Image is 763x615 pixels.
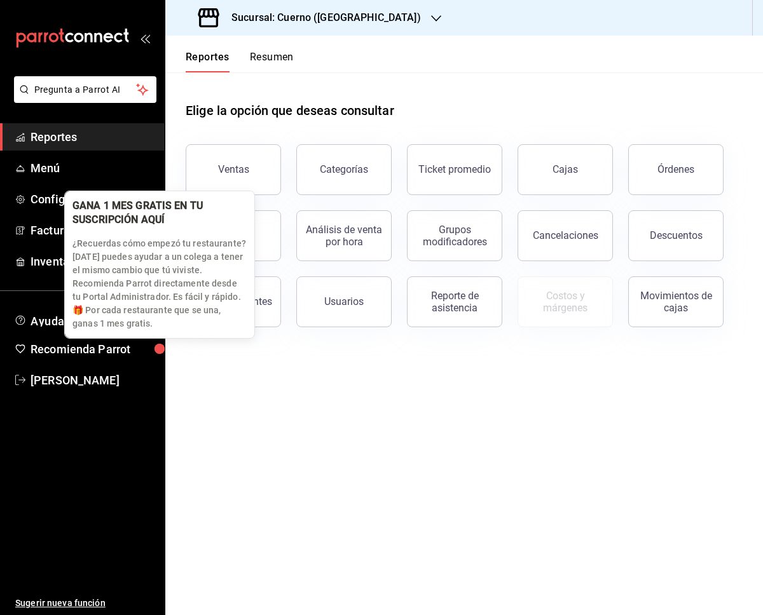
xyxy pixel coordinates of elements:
[553,163,578,175] div: Cajas
[296,210,392,261] button: Análisis de venta por hora
[296,276,392,327] button: Usuarios
[320,163,368,175] div: Categorías
[296,144,392,195] button: Categorías
[31,191,155,208] span: Configuración
[518,210,613,261] button: Cancelaciones
[15,597,155,610] span: Sugerir nueva función
[526,290,605,314] div: Costos y márgenes
[628,210,724,261] button: Descuentos
[9,92,156,105] a: Pregunta a Parrot AI
[407,144,502,195] button: Ticket promedio
[415,290,494,314] div: Reporte de asistencia
[186,144,281,195] button: Ventas
[34,83,137,97] span: Pregunta a Parrot AI
[628,276,724,327] button: Movimientos de cajas
[518,276,613,327] button: Contrata inventarios para ver este reporte
[407,210,502,261] button: Grupos modificadores
[533,229,598,241] div: Cancelaciones
[31,253,155,270] span: Inventarios
[628,144,724,195] button: Órdenes
[31,222,155,239] span: Facturación
[31,159,155,177] span: Menú
[418,163,491,175] div: Ticket promedio
[31,128,155,145] span: Reportes
[636,290,715,314] div: Movimientos de cajas
[31,311,138,327] span: Ayuda
[186,51,230,72] button: Reportes
[186,101,394,120] h1: Elige la opción que deseas consultar
[186,51,294,72] div: navigation tabs
[305,224,383,248] div: Análisis de venta por hora
[324,295,364,307] div: Usuarios
[140,33,150,43] button: open_drawer_menu
[218,163,249,175] div: Ventas
[72,199,226,227] div: GANA 1 MES GRATIS EN TU SUSCRIPCIÓN AQUÍ
[657,163,694,175] div: Órdenes
[72,237,247,330] p: ¿Recuerdas cómo empezó tu restaurante? [DATE] puedes ayudar a un colega a tener el mismo cambio q...
[14,76,156,103] button: Pregunta a Parrot AI
[221,10,421,25] h3: Sucursal: Cuerno ([GEOGRAPHIC_DATA])
[31,341,155,358] span: Recomienda Parrot
[415,224,494,248] div: Grupos modificadores
[518,144,613,195] button: Cajas
[31,372,155,389] span: [PERSON_NAME]
[250,51,294,72] button: Resumen
[650,229,703,241] div: Descuentos
[407,276,502,327] button: Reporte de asistencia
